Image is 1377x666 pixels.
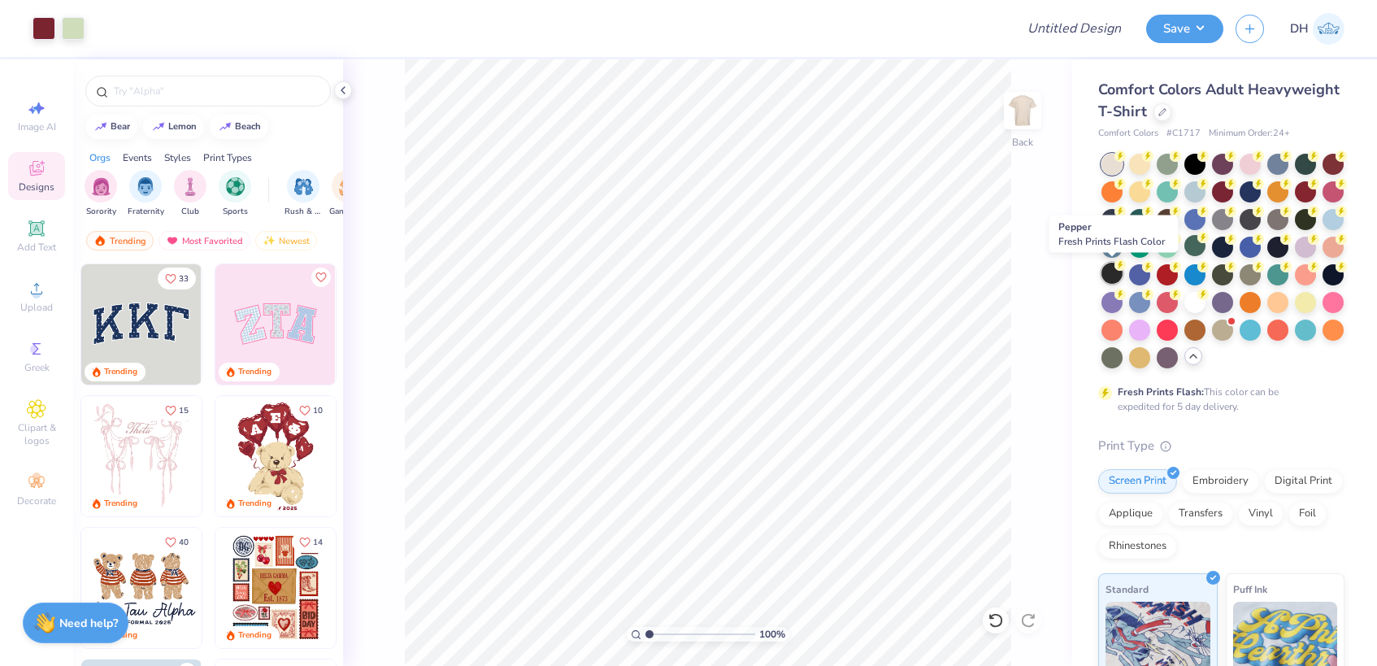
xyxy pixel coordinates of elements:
[158,531,196,553] button: Like
[1118,385,1204,398] strong: Fresh Prints Flash:
[313,407,323,415] span: 10
[1209,127,1290,141] span: Minimum Order: 24 +
[104,498,137,510] div: Trending
[111,122,130,131] div: bear
[292,531,330,553] button: Like
[329,206,367,218] span: Game Day
[1098,127,1158,141] span: Comfort Colors
[1290,13,1344,45] a: DH
[201,528,321,648] img: d12c9beb-9502-45c7-ae94-40b97fdd6040
[181,206,199,218] span: Club
[20,301,53,314] span: Upload
[329,170,367,218] button: filter button
[128,170,164,218] div: filter for Fraternity
[86,231,154,250] div: Trending
[92,177,111,196] img: Sorority Image
[285,170,322,218] div: filter for Rush & Bid
[179,275,189,283] span: 33
[168,122,197,131] div: lemon
[285,170,322,218] button: filter button
[235,122,261,131] div: beach
[339,177,358,196] img: Game Day Image
[19,181,54,194] span: Designs
[219,122,232,132] img: trend_line.gif
[329,170,367,218] div: filter for Game Day
[1098,469,1177,494] div: Screen Print
[24,361,50,374] span: Greek
[143,115,204,139] button: lemon
[81,396,202,516] img: 83dda5b0-2158-48ca-832c-f6b4ef4c4536
[128,170,164,218] button: filter button
[219,170,251,218] div: filter for Sports
[85,115,137,139] button: bear
[85,170,117,218] button: filter button
[137,177,154,196] img: Fraternity Image
[1118,385,1318,414] div: This color can be expedited for 5 day delivery.
[158,399,196,421] button: Like
[1168,502,1233,526] div: Transfers
[1098,80,1340,121] span: Comfort Colors Adult Heavyweight T-Shirt
[210,115,268,139] button: beach
[164,150,191,165] div: Styles
[1049,215,1179,253] div: Pepper
[759,627,785,642] span: 100 %
[201,264,321,385] img: edfb13fc-0e43-44eb-bea2-bf7fc0dd67f9
[8,421,65,447] span: Clipart & logos
[81,264,202,385] img: 3b9aba4f-e317-4aa7-a679-c95a879539bd
[238,629,271,642] div: Trending
[1182,469,1259,494] div: Embroidery
[104,366,137,378] div: Trending
[112,83,320,99] input: Try "Alpha"
[335,264,455,385] img: 5ee11766-d822-42f5-ad4e-763472bf8dcf
[203,150,252,165] div: Print Types
[223,206,248,218] span: Sports
[215,264,336,385] img: 9980f5e8-e6a1-4b4a-8839-2b0e9349023c
[285,206,322,218] span: Rush & Bid
[1238,502,1284,526] div: Vinyl
[238,366,271,378] div: Trending
[179,407,189,415] span: 15
[17,494,56,507] span: Decorate
[18,120,56,133] span: Image AI
[174,170,206,218] button: filter button
[17,241,56,254] span: Add Text
[152,122,165,132] img: trend_line.gif
[123,150,152,165] div: Events
[311,268,331,287] button: Like
[294,177,313,196] img: Rush & Bid Image
[1290,20,1309,38] span: DH
[255,231,317,250] div: Newest
[1058,235,1165,248] span: Fresh Prints Flash Color
[1098,437,1344,455] div: Print Type
[215,528,336,648] img: 6de2c09e-6ade-4b04-8ea6-6dac27e4729e
[181,177,199,196] img: Club Image
[1106,581,1149,598] span: Standard
[219,170,251,218] button: filter button
[94,122,107,132] img: trend_line.gif
[93,235,106,246] img: trending.gif
[1288,502,1327,526] div: Foil
[1233,581,1267,598] span: Puff Ink
[1012,135,1033,150] div: Back
[1098,534,1177,559] div: Rhinestones
[59,616,118,631] strong: Need help?
[1006,94,1039,127] img: Back
[201,396,321,516] img: d12a98c7-f0f7-4345-bf3a-b9f1b718b86e
[159,231,250,250] div: Most Favorited
[128,206,164,218] span: Fraternity
[215,396,336,516] img: 587403a7-0594-4a7f-b2bd-0ca67a3ff8dd
[1146,15,1223,43] button: Save
[292,399,330,421] button: Like
[158,268,196,289] button: Like
[1166,127,1201,141] span: # C1717
[1264,469,1343,494] div: Digital Print
[179,538,189,546] span: 40
[1098,502,1163,526] div: Applique
[89,150,111,165] div: Orgs
[85,170,117,218] div: filter for Sorority
[226,177,245,196] img: Sports Image
[174,170,206,218] div: filter for Club
[166,235,179,246] img: most_fav.gif
[313,538,323,546] span: 14
[335,396,455,516] img: e74243e0-e378-47aa-a400-bc6bcb25063a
